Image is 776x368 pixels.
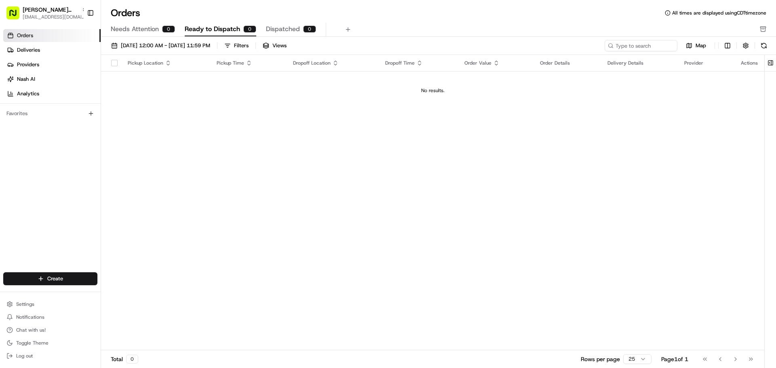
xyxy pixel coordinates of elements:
span: Nash AI [17,76,35,83]
span: Ready to Dispatch [185,24,240,34]
button: Map [681,41,711,50]
span: Analytics [17,90,39,97]
div: Provider [684,60,728,66]
div: No results. [104,87,761,94]
button: Notifications [3,311,97,323]
button: Log out [3,350,97,362]
span: Chat with us! [16,327,46,333]
button: [PERSON_NAME][GEOGRAPHIC_DATA][EMAIL_ADDRESS][DOMAIN_NAME] [3,3,84,23]
button: [DATE] 12:00 AM - [DATE] 11:59 PM [108,40,214,51]
span: Needs Attention [111,24,159,34]
span: Views [272,42,287,49]
div: 0 [243,25,256,33]
button: Views [259,40,290,51]
input: Type to search [605,40,677,51]
div: Dropoff Time [385,60,451,66]
h1: Orders [111,6,140,19]
div: 0 [162,25,175,33]
span: Providers [17,61,39,68]
div: Total [111,355,138,364]
div: Delivery Details [607,60,671,66]
div: Order Value [464,60,527,66]
a: Orders [3,29,101,42]
a: Deliveries [3,44,101,57]
button: Toggle Theme [3,337,97,349]
button: [EMAIL_ADDRESS][DOMAIN_NAME] [23,14,87,20]
p: Rows per page [581,355,620,363]
span: Create [47,275,63,282]
button: [PERSON_NAME][GEOGRAPHIC_DATA] [23,6,78,14]
span: [DATE] 12:00 AM - [DATE] 11:59 PM [121,42,210,49]
div: 0 [303,25,316,33]
a: Providers [3,58,101,71]
span: Deliveries [17,46,40,54]
span: Orders [17,32,33,39]
span: Settings [16,301,34,307]
button: Refresh [758,40,770,51]
button: Filters [221,40,252,51]
div: Filters [234,42,249,49]
span: Dispatched [266,24,300,34]
span: All times are displayed using CDT timezone [672,10,766,16]
div: Order Details [540,60,595,66]
div: Page 1 of 1 [661,355,688,363]
span: Notifications [16,314,44,320]
span: Toggle Theme [16,340,48,346]
div: Pickup Time [217,60,280,66]
span: Log out [16,353,33,359]
div: Pickup Location [128,60,204,66]
button: Settings [3,299,97,310]
div: Favorites [3,107,97,120]
a: Analytics [3,87,101,100]
div: Dropoff Location [293,60,372,66]
div: Actions [741,60,758,66]
button: Chat with us! [3,324,97,336]
a: Nash AI [3,73,101,86]
span: Map [696,42,706,49]
button: Create [3,272,97,285]
div: 0 [126,355,138,364]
